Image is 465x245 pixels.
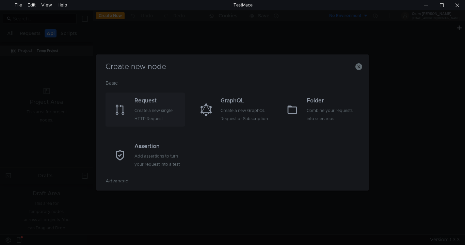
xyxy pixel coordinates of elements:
[106,79,359,93] div: Basic
[307,107,355,123] div: Combine your requests into scenarios
[106,177,359,191] div: Advanced
[307,97,355,105] div: Folder
[134,152,183,168] div: Add assertions to turn your request into a test
[134,142,183,150] div: Assertion
[221,107,269,123] div: Create a new GraphQL Request or Subscription
[134,107,183,123] div: Create a new single HTTP Request
[134,97,183,105] div: Request
[105,63,360,71] h3: Create new node
[221,97,269,105] div: GraphQL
